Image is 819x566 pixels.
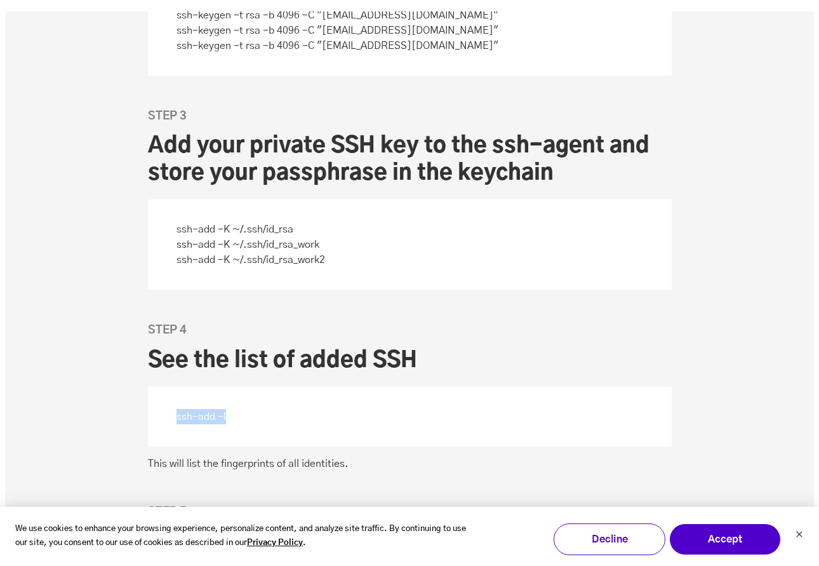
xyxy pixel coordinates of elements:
[148,133,672,187] h2: Add your private SSH key to the ssh-agent and store your passphrase in the keychain
[15,522,476,551] p: We use cookies to enhance your browsing experience, personalize content, and analyze site traffic...
[247,536,303,551] a: Privacy Policy
[796,529,803,542] button: Dismiss cookie banner
[148,324,672,338] h6: Step 4
[148,387,672,447] p: ssh-add -l
[148,347,672,375] h2: See the list of added SSH
[669,523,781,555] button: Accept
[148,110,672,124] h6: Step 3
[554,523,665,555] button: Decline
[148,199,672,290] p: ssh-add -K ~/.ssh/id_rsa ssh-add -K ~/.ssh/id_rsa_work ssh-add -K ~/.ssh/id_rsa_work2
[148,456,672,471] p: This will list the fingerprints of all identities.
[148,506,672,520] h6: Step 5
